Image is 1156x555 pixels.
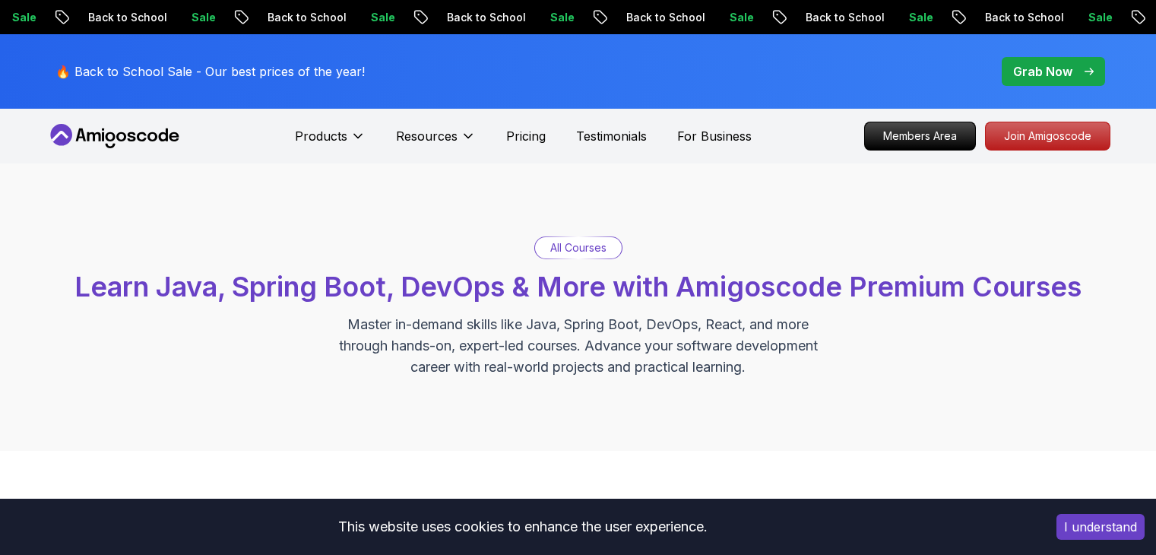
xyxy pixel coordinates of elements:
[68,10,172,25] p: Back to School
[295,127,347,145] p: Products
[506,127,546,145] a: Pricing
[677,127,752,145] a: For Business
[710,10,759,25] p: Sale
[295,127,366,157] button: Products
[965,10,1069,25] p: Back to School
[865,122,975,150] p: Members Area
[530,10,579,25] p: Sale
[1056,514,1145,540] button: Accept cookies
[1069,10,1117,25] p: Sale
[1013,62,1072,81] p: Grab Now
[427,10,530,25] p: Back to School
[786,10,889,25] p: Back to School
[55,62,365,81] p: 🔥 Back to School Sale - Our best prices of the year!
[889,10,938,25] p: Sale
[396,127,458,145] p: Resources
[864,122,976,151] a: Members Area
[351,10,400,25] p: Sale
[11,510,1034,544] div: This website uses cookies to enhance the user experience.
[396,127,476,157] button: Resources
[248,10,351,25] p: Back to School
[323,314,834,378] p: Master in-demand skills like Java, Spring Boot, DevOps, React, and more through hands-on, expert-...
[985,122,1110,151] a: Join Amigoscode
[607,10,710,25] p: Back to School
[74,270,1082,303] span: Learn Java, Spring Boot, DevOps & More with Amigoscode Premium Courses
[172,10,220,25] p: Sale
[986,122,1110,150] p: Join Amigoscode
[550,240,607,255] p: All Courses
[576,127,647,145] a: Testimonials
